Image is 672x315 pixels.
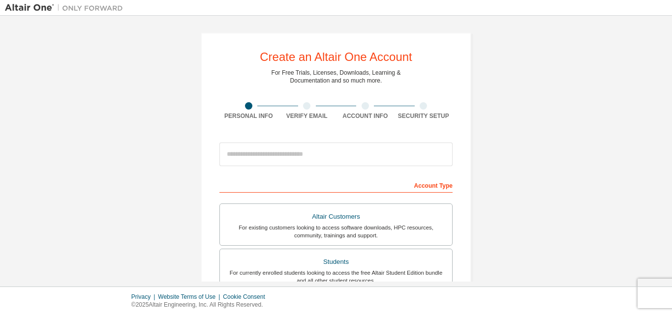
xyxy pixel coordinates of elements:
div: For currently enrolled students looking to access the free Altair Student Edition bundle and all ... [226,269,446,285]
div: Personal Info [219,112,278,120]
div: For existing customers looking to access software downloads, HPC resources, community, trainings ... [226,224,446,239]
div: Account Type [219,177,453,193]
div: Create an Altair One Account [260,51,412,63]
div: For Free Trials, Licenses, Downloads, Learning & Documentation and so much more. [272,69,401,85]
div: Cookie Consent [223,293,271,301]
div: Security Setup [395,112,453,120]
div: Privacy [131,293,158,301]
div: Verify Email [278,112,336,120]
p: © 2025 Altair Engineering, Inc. All Rights Reserved. [131,301,271,309]
img: Altair One [5,3,128,13]
div: Altair Customers [226,210,446,224]
div: Students [226,255,446,269]
div: Account Info [336,112,395,120]
div: Website Terms of Use [158,293,223,301]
